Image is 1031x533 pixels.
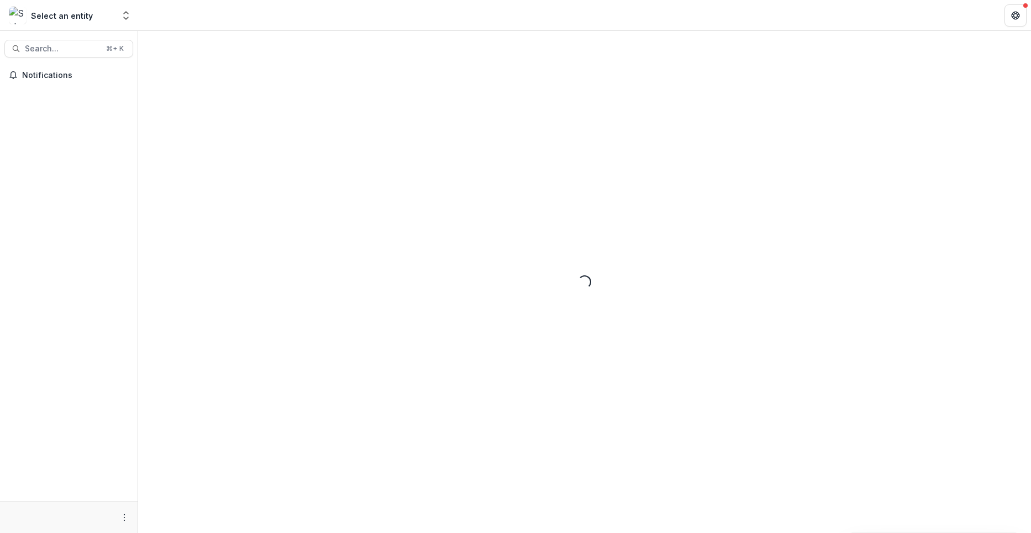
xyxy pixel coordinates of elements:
[31,10,93,22] div: Select an entity
[1004,4,1027,27] button: Get Help
[25,44,99,54] span: Search...
[4,40,133,58] button: Search...
[22,71,129,80] span: Notifications
[118,4,134,27] button: Open entity switcher
[9,7,27,24] img: Select an entity
[118,511,131,524] button: More
[104,43,126,55] div: ⌘ + K
[4,66,133,84] button: Notifications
